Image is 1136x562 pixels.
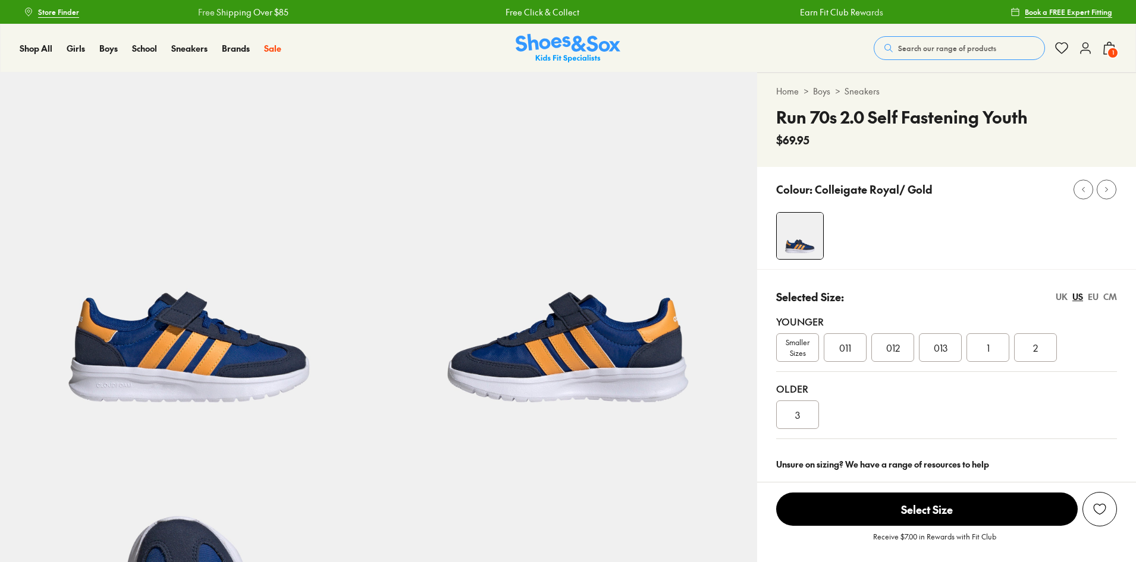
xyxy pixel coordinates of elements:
span: 013 [934,340,947,355]
a: Sale [264,42,281,55]
img: SNS_Logo_Responsive.svg [516,34,620,63]
a: Free Shipping Over $85 [188,6,278,18]
span: Sneakers [171,42,208,54]
button: Select Size [776,492,1078,526]
img: 4-548075_1 [777,213,823,259]
div: US [1072,291,1083,303]
iframe: Gorgias live chat messenger [12,482,59,526]
div: CM [1103,291,1117,303]
p: Colour: [776,181,812,197]
div: UK [1056,291,1068,303]
span: 1 [1107,47,1119,59]
a: Girls [67,42,85,55]
span: Book a FREE Expert Fitting [1025,7,1112,17]
span: Select Size [776,492,1078,526]
span: Girls [67,42,85,54]
span: 012 [886,340,900,355]
div: Younger [776,314,1117,329]
div: Older [776,381,1117,396]
h4: Run 70s 2.0 Self Fastening Youth [776,105,1028,130]
p: Selected Size: [776,289,844,305]
div: EU [1088,291,1099,303]
a: Sneakers [171,42,208,55]
span: $69.95 [776,132,809,148]
a: Free Click & Collect [495,6,569,18]
span: 011 [839,340,851,355]
span: 3 [795,408,800,422]
p: Receive $7.00 in Rewards with Fit Club [873,531,996,552]
span: Brands [222,42,250,54]
a: Store Finder [24,1,79,23]
a: School [132,42,157,55]
span: 1 [987,340,990,355]
p: Colleigate Royal/ Gold [815,181,933,197]
a: Earn Fit Club Rewards [790,6,873,18]
img: 5-548076_1 [379,72,758,451]
a: Shoes & Sox [516,34,620,63]
span: Shop All [20,42,52,54]
button: Search our range of products [874,36,1045,60]
a: Sneakers [845,85,880,97]
a: Boys [813,85,830,97]
a: Shop All [20,42,52,55]
span: School [132,42,157,54]
span: Smaller Sizes [777,337,818,358]
a: Brands [222,42,250,55]
button: 1 [1102,35,1116,61]
span: Sale [264,42,281,54]
button: Add to Wishlist [1082,492,1117,526]
span: Search our range of products [898,43,996,53]
div: > > [776,85,1117,97]
span: Boys [99,42,118,54]
a: Home [776,85,799,97]
div: Unsure on sizing? We have a range of resources to help [776,458,1117,471]
a: Book a FREE Expert Fitting [1011,1,1112,23]
span: 2 [1033,340,1038,355]
span: Store Finder [38,7,79,17]
a: Boys [99,42,118,55]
